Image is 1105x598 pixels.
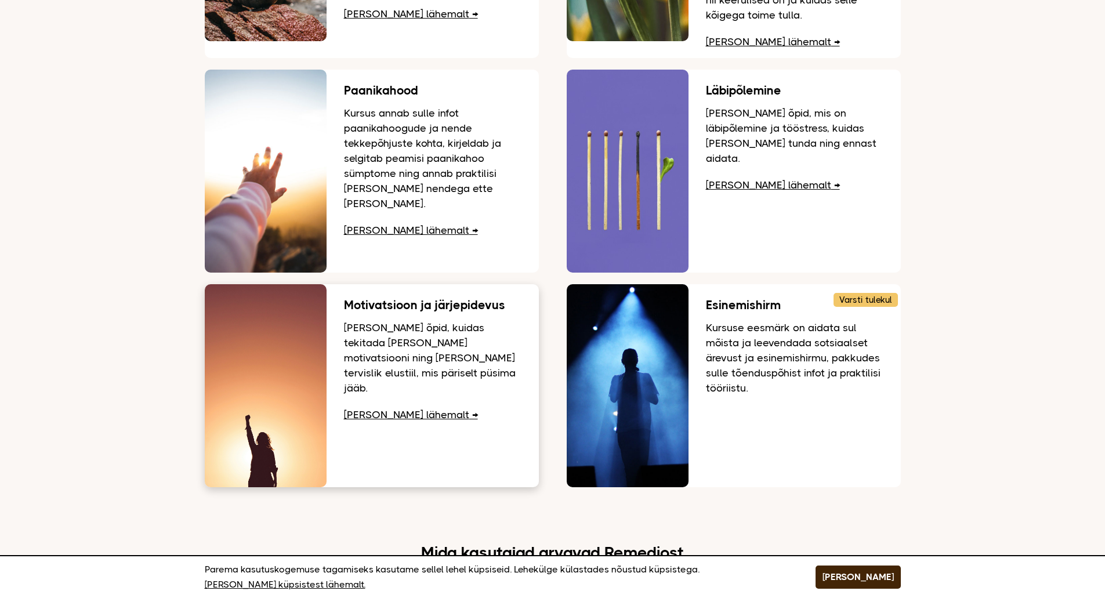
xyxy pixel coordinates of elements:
img: Mees kätte õhku tõstmas, taustaks päikeseloojang [205,284,327,487]
h3: Paanikahood [344,84,521,97]
h3: Esinemishirm [706,299,883,311]
a: [PERSON_NAME] küpsistest lähemalt. [205,577,365,592]
a: [PERSON_NAME] lähemalt [344,224,478,236]
a: [PERSON_NAME] lähemalt [706,179,840,191]
h2: Mida kasutajad arvavad Remediost [205,545,901,560]
a: [PERSON_NAME] lähemalt [706,36,840,48]
img: Viis tikku, üks põlenud [567,70,689,273]
img: Inimene laval esinemas [567,284,689,487]
a: [PERSON_NAME] lähemalt [344,409,478,421]
p: Kursus annab sulle infot paanikahoogude ja nende tekkepõhjuste kohta, kirjeldab ja selgitab peami... [344,106,521,211]
button: [PERSON_NAME] [816,566,901,589]
p: Kursuse eesmärk on aidata sul mõista ja leevendada sotsiaalset ärevust ja esinemishirmu, pakkudes... [706,320,883,396]
p: Parema kasutuskogemuse tagamiseks kasutame sellel lehel küpsiseid. Lehekülge külastades nõustud k... [205,562,787,592]
h3: Motivatsioon ja järjepidevus [344,299,521,311]
h3: Läbipõlemine [706,84,883,97]
p: [PERSON_NAME] õpid, kuidas tekitada [PERSON_NAME] motivatsiooni ning [PERSON_NAME] tervislik elus... [344,320,521,396]
a: [PERSON_NAME] lähemalt [344,8,478,20]
img: Käsi suunatud loojuva päikse suunas [205,70,327,273]
p: [PERSON_NAME] õpid, mis on läbipõlemine ja tööstress, kuidas [PERSON_NAME] tunda ning ennast aidata. [706,106,883,166]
